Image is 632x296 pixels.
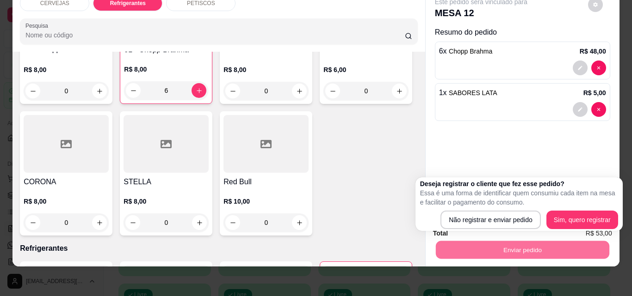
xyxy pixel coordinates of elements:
[435,27,610,38] p: Resumo do pedido
[420,179,618,188] h2: Deseja registrar o cliente que fez esse pedido?
[192,83,206,98] button: increase-product-quantity
[25,30,405,40] input: Pesquisa
[323,65,409,74] p: R$ 6,00
[223,65,309,74] p: R$ 8,00
[439,46,493,57] p: 6 x
[586,228,612,238] span: R$ 53,00
[20,243,417,254] p: Refrigerantes
[546,211,618,229] button: Sim, quero registrar
[124,176,209,187] h4: STELLA
[440,211,541,229] button: Não registrar e enviar pedido
[435,241,609,259] button: Enviar pedido
[92,84,107,98] button: increase-product-quantity
[225,215,240,230] button: decrease-product-quantity
[126,83,141,98] button: decrease-product-quantity
[25,22,51,30] label: Pesquisa
[325,84,340,98] button: decrease-product-quantity
[24,197,109,206] p: R$ 8,00
[124,65,208,74] p: R$ 8,00
[392,84,407,98] button: increase-product-quantity
[192,215,207,230] button: increase-product-quantity
[439,87,497,98] p: 1 x
[292,215,307,230] button: increase-product-quantity
[223,176,309,187] h4: Red Bull
[292,84,307,98] button: increase-product-quantity
[124,197,209,206] p: R$ 8,00
[591,102,606,117] button: decrease-product-quantity
[573,60,588,75] button: decrease-product-quantity
[223,197,309,206] p: R$ 10,00
[573,102,588,117] button: decrease-product-quantity
[92,215,107,230] button: increase-product-quantity
[583,88,606,97] p: R$ 5,00
[24,65,109,74] p: R$ 8,00
[25,84,40,98] button: decrease-product-quantity
[225,84,240,98] button: decrease-product-quantity
[420,188,618,207] p: Essa é uma forma de identificar quem consumiu cada item na mesa e facilitar o pagamento do consumo.
[25,215,40,230] button: decrease-product-quantity
[433,230,448,237] strong: Total
[580,47,606,56] p: R$ 48,00
[435,6,527,19] p: MESA 12
[591,60,606,75] button: decrease-product-quantity
[449,48,492,55] span: Chopp Brahma
[449,89,497,97] span: SABORES LATA
[24,176,109,187] h4: CORONA
[125,215,140,230] button: decrease-product-quantity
